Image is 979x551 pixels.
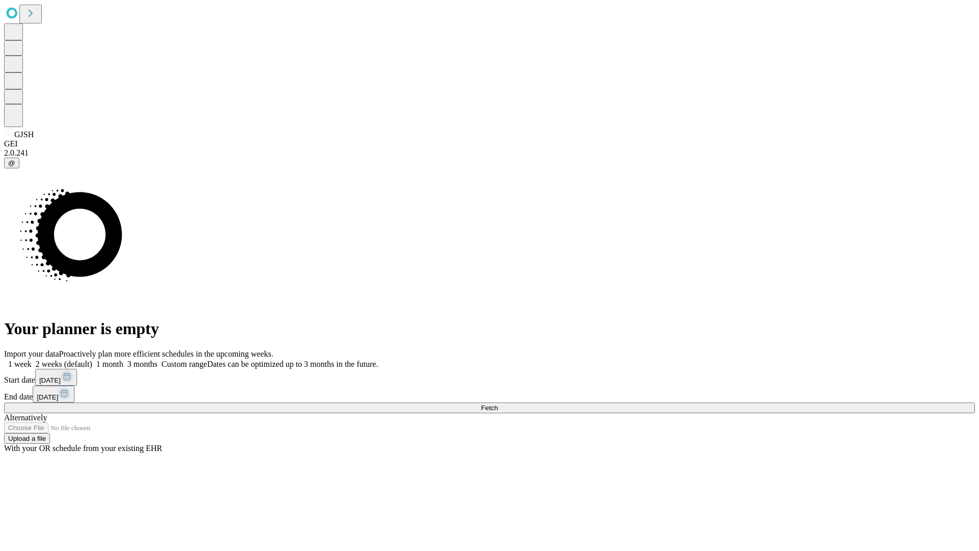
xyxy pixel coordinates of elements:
span: Fetch [481,404,498,412]
div: Start date [4,369,975,386]
span: Custom range [162,360,207,368]
span: 3 months [127,360,158,368]
span: @ [8,159,15,167]
span: Dates can be optimized up to 3 months in the future. [207,360,378,368]
button: Fetch [4,403,975,413]
span: Alternatively [4,413,47,422]
div: GEI [4,139,975,148]
span: Import your data [4,349,59,358]
span: GJSH [14,130,34,139]
div: End date [4,386,975,403]
span: Proactively plan more efficient schedules in the upcoming weeks. [59,349,273,358]
span: [DATE] [39,377,61,384]
span: With your OR schedule from your existing EHR [4,444,162,453]
span: 1 week [8,360,32,368]
button: [DATE] [35,369,77,386]
h1: Your planner is empty [4,319,975,338]
button: [DATE] [33,386,74,403]
button: @ [4,158,19,168]
span: 1 month [96,360,123,368]
button: Upload a file [4,433,50,444]
span: [DATE] [37,393,58,401]
div: 2.0.241 [4,148,975,158]
span: 2 weeks (default) [36,360,92,368]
